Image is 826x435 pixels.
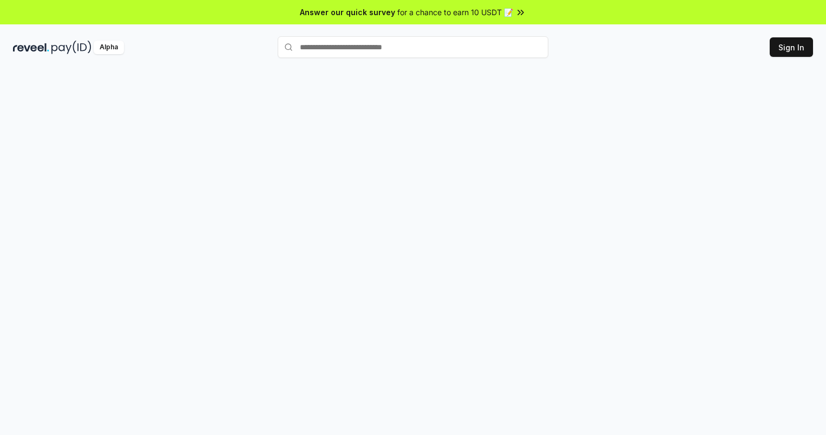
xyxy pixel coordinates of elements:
img: reveel_dark [13,41,49,54]
img: pay_id [51,41,91,54]
div: Alpha [94,41,124,54]
span: for a chance to earn 10 USDT 📝 [397,7,513,18]
button: Sign In [770,37,813,57]
span: Answer our quick survey [300,7,395,18]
